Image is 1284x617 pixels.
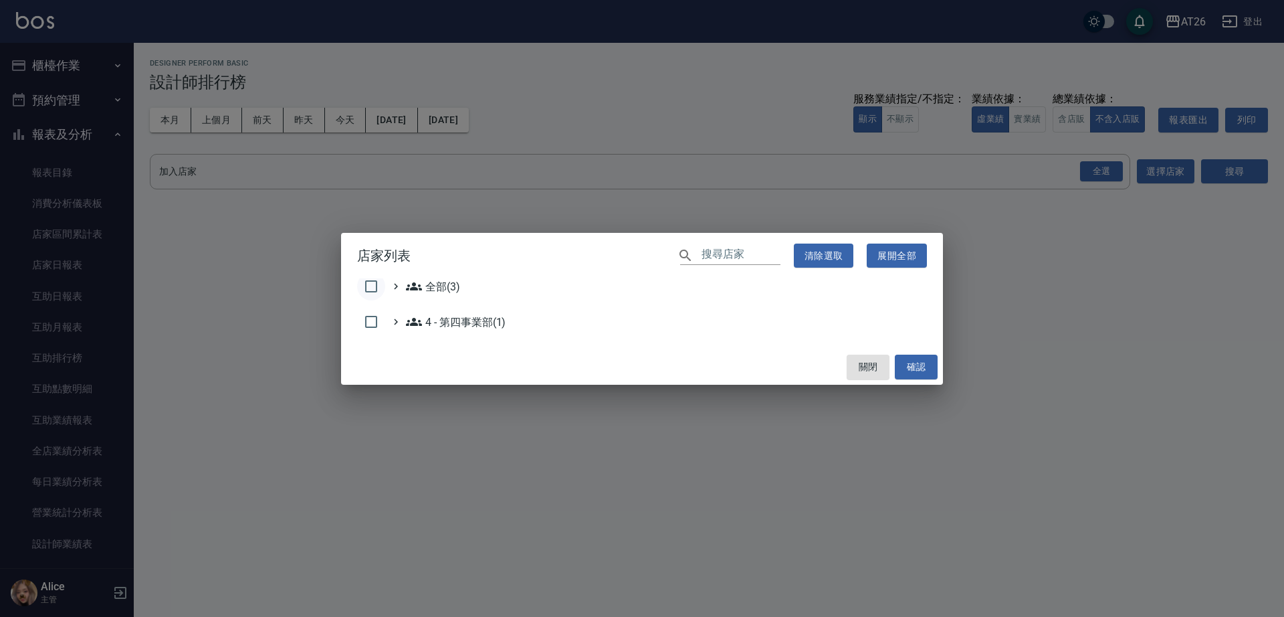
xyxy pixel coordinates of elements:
[406,278,460,294] span: 全部(3)
[406,314,506,330] span: 4 - 第四事業部(1)
[895,355,938,379] button: 確認
[794,244,854,268] button: 清除選取
[702,246,780,265] input: 搜尋店家
[847,355,889,379] button: 關閉
[341,233,943,279] h2: 店家列表
[867,244,927,268] button: 展開全部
